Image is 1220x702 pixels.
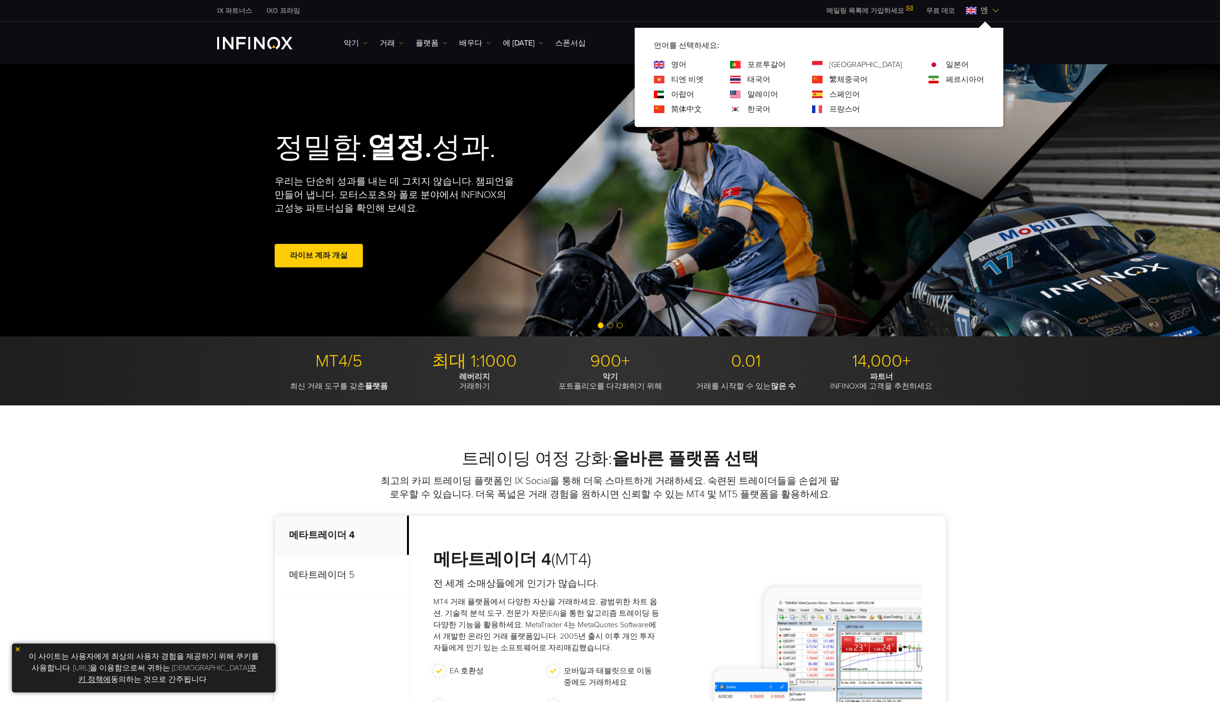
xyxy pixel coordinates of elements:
[747,104,770,114] font: 한국어
[450,666,484,676] font: EA 호환성
[731,351,761,371] font: 0.01
[946,59,969,70] a: 언어
[367,130,432,165] font: 열정.
[29,652,259,673] font: 이 사이트는 사용자에게 최상의 사용자 경험을 제공하기 위해 쿠키를 사용합니다. [URL]을 이용함으로써 귀하는 [DEMOGRAPHIC_DATA]
[598,322,604,328] span: 슬라이드 1로 이동
[275,244,363,267] a: 라이브 계좌 개설
[551,549,591,570] font: (MT4)
[829,74,868,85] a: 언어
[217,7,252,15] font: IX 파트너스
[747,74,770,85] a: 언어
[290,381,365,391] font: 최신 거래 도구를 갖춘
[980,6,988,15] font: 엔
[344,38,359,48] font: 악기
[926,7,955,15] font: 무료 데모
[275,130,367,165] font: 정밀함.
[289,529,355,541] font: 메타트레이더 4
[564,666,652,687] font: 모바일과 태블릿으로 이동 중에도 거래하세요
[555,37,586,49] a: 스폰서십
[747,75,770,84] font: 태국어
[829,59,902,70] a: 언어
[380,38,395,48] font: 거래
[503,37,543,49] a: 에 [DATE]
[829,60,902,69] font: [GEOGRAPHIC_DATA]
[289,569,355,581] font: 메타트레이더 5
[612,449,759,469] font: 올바른 플랫폼 선택
[671,89,694,100] a: 언어
[870,372,893,381] font: 파트너
[919,6,962,16] a: 인피녹스 메뉴
[432,351,517,371] font: 최대 1:1000
[433,549,551,570] font: 메타트레이더 4
[267,7,300,15] font: IXO 프라임
[459,372,490,381] font: 레버리지
[380,37,404,49] a: 거래
[671,74,704,85] a: 언어
[747,104,770,115] a: 언어
[459,37,491,49] a: 배우다
[365,381,388,391] font: 플랫폼
[416,37,447,49] a: 플랫폼
[14,646,21,653] img: 노란색 닫기 아이콘
[617,322,623,328] span: 슬라이드 3으로 이동
[607,322,613,328] span: 슬라이드 2로 이동
[826,7,904,15] font: 메일링 목록에 가입하세요
[830,381,932,391] font: INFINOX에 고객을 추천하세요
[590,351,630,371] font: 900+
[290,251,348,260] font: 라이브 계좌 개설
[381,475,839,500] font: 최고의 카피 트레이딩 플랫폼인 IX Social을 통해 더욱 스마트하게 거래하세요. 숙련된 트레이더들을 손쉽게 팔로우할 수 있습니다. 더욱 폭넓은 거래 경험을 원하시면 신뢰할...
[433,597,659,653] font: MT4 거래 플랫폼에서 다양한 자산을 거래하세요. 광범위한 차트 옵션, 기술적 분석 도구, 전문가 자문(EA)을 통한 알고리즘 트레이딩 등 다양한 기능을 활용하세요. Meta...
[462,449,612,469] font: 트레이딩 여정 강화:
[111,675,210,684] font: 동의하는 것으로 간주됩니다 .
[671,75,704,84] font: 티엔 비엣
[671,104,702,115] a: 언어
[771,381,796,391] font: 많은 수
[819,7,919,15] a: 메일링 목록에 가입하세요
[671,60,686,69] font: 영어
[344,37,368,49] a: 악기
[829,89,860,100] a: 언어
[671,59,686,70] a: 언어
[210,6,259,16] a: 인피녹스
[747,90,778,99] font: 말레이어
[829,104,860,114] font: 프랑스어
[558,381,662,391] font: 포트폴리오를 다각화하기 위해
[275,176,514,214] font: 우리는 단순히 성과를 내는 데 그치지 않습니다. 챔피언을 만들어 냅니다. 모터스포츠와 폴로 분야에서 INFINOX의 고성능 파트너십을 확인해 보세요.
[259,6,307,16] a: 인피녹스
[217,37,315,49] a: INFINOX 로고
[829,75,868,84] font: 繁체중국어
[852,351,911,371] font: 14,000+
[503,38,534,48] font: 에 [DATE]
[432,130,496,165] font: 성과.
[555,38,586,48] font: 스폰서십
[747,59,786,70] a: 언어
[671,90,694,99] font: 아랍어
[946,75,984,84] font: 페르시아어
[747,89,778,100] a: 언어
[696,381,771,391] font: 거래를 시작할 수 있는
[671,104,702,114] font: 简体中文
[829,90,860,99] font: 스페인어
[459,38,482,48] font: 배우다
[459,381,490,391] font: 거래하기
[433,578,598,589] font: 전 세계 소매상들에게 인기가 많습니다.
[654,41,719,50] font: 언어를 선택하세요:
[747,60,786,69] font: 포르투갈어
[946,60,969,69] font: 일본어
[315,351,362,371] font: MT4/5
[603,372,618,381] font: 악기
[829,104,860,115] a: 언어
[946,74,984,85] a: 언어
[416,38,439,48] font: 플랫폼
